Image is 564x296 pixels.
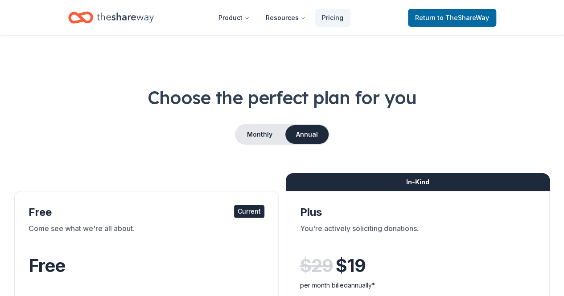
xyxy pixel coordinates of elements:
[211,7,350,28] nav: Main
[315,9,350,27] a: Pricing
[234,205,264,218] div: Current
[29,255,65,276] span: Free
[285,125,329,144] button: Annual
[29,205,264,219] div: Free
[300,205,536,219] div: Plus
[336,253,366,278] span: $ 19
[286,173,550,191] div: In-Kind
[68,7,154,28] a: Home
[236,125,284,144] button: Monthly
[408,9,496,27] a: Returnto TheShareWay
[437,14,489,21] span: to TheShareWay
[29,223,264,248] div: Come see what we're all about.
[259,9,313,27] button: Resources
[211,9,257,27] button: Product
[415,12,489,23] span: Return
[300,280,536,291] div: per month billed annually*
[300,223,536,248] div: You're actively soliciting donations.
[14,85,550,110] h1: Choose the perfect plan for you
